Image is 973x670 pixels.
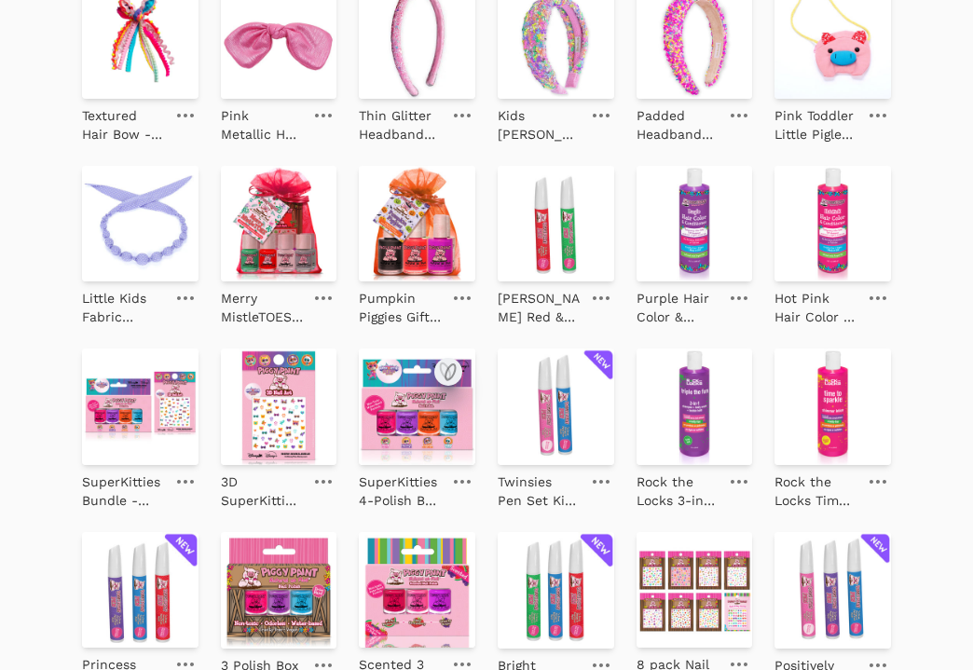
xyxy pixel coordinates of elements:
[498,99,581,144] a: Kids [PERSON_NAME] Headband - Frog Sac
[82,99,165,144] a: Textured Hair Bow - The Heady [DEMOGRAPHIC_DATA]
[774,99,857,144] a: Pink Toddler Little Piglet Purse - Peppercorn Kids
[82,472,165,510] p: SuperKitties Bundle - Kids Non-Toxic Nail Polish
[498,465,581,510] a: Twinsies Pen Set Kids - Non-Toxic Nail Polish
[637,166,753,282] img: Purple Hair Color & Conditioner
[359,289,442,326] p: Pumpkin Piggies Gift Set - Kids Non-toxic Nail Polish
[359,349,475,465] img: SuperKitties 4-Polish Box Set - Kids Non-toxic Nail Polish
[498,472,581,510] p: Twinsies Pen Set Kids - Non-Toxic Nail Polish
[221,166,337,282] img: Merry MistleTOES Gift Set - Kids Non-toxic Nail Polish
[774,349,891,465] img: Rock the Locks Time to Sparkle Shimmer Lotion
[359,99,442,144] a: Thin Glitter Headbands for Kids - 4 colors - Frog Sac
[221,472,304,510] p: 3D SuperKitties Nail Art
[359,106,442,144] p: Thin Glitter Headbands for Kids - 4 colors - Frog Sac
[359,472,442,510] p: SuperKitties 4-Polish Box Set - Kids Non-toxic Nail Polish
[498,281,581,326] a: [PERSON_NAME] Red & Green Piggy Paint Pen Bundle - Non-Toxic Nail Polish
[774,532,891,649] img: Positively Piggy Pen 3-pack - Kids Non-toxic Nail Polish
[498,166,614,282] img: Rudolph's Red & Green Piggy Paint Pen Bundle - Non-Toxic Nail Polish
[637,289,719,326] p: Purple Hair Color & Conditioner
[82,166,199,282] img: Little Kids Fabric Necklace - Peppercorn Kids
[221,349,337,465] img: 3D SuperKitties Nail Art
[221,532,337,649] img: 3 Polish Box Set Kids Non-toxic Nail Polish
[82,106,165,144] p: Textured Hair Bow - The Heady [DEMOGRAPHIC_DATA]
[82,532,199,649] img: Princess Pop Pen 3-pack Kids Non-toxic Nail Polish
[774,281,857,326] a: Hot Pink Hair Color & Conditioner
[637,349,753,465] img: Rock the Locks 3-in-1 is a Shampoo + Body Wash + Bubble Bath
[221,465,304,510] a: 3D SuperKitties Nail Art
[221,281,304,326] a: Merry MistleTOES Gift Set - Kids Non-toxic Nail Polish
[637,532,753,649] img: 8 pack Nail Art Bundle
[498,289,581,326] p: [PERSON_NAME] Red & Green Piggy Paint Pen Bundle - Non-Toxic Nail Polish
[82,349,199,465] img: SuperKitties Bundle - Kids Non-Toxic Nail Polish
[774,106,857,144] p: Pink Toddler Little Piglet Purse - Peppercorn Kids
[359,465,442,510] a: SuperKitties 4-Polish Box Set - Kids Non-toxic Nail Polish
[498,349,614,465] img: Twinsies Pen Set Kids - Non-Toxic Nail Polish
[774,289,857,326] p: Hot Pink Hair Color & Conditioner
[774,465,857,510] a: Rock the Locks Time to Sparkle Shimmer Lotion
[637,106,719,144] p: Padded Headbands for Kids - Frog Sac
[498,532,614,649] img: Bright Bunch Bundle 3-Pack Pens - Kids Non-toxic Nail Polish
[637,99,719,144] a: Padded Headbands for Kids - Frog Sac
[82,281,165,326] a: Little Kids Fabric Necklace - Peppercorn Kids
[498,106,581,144] p: Kids [PERSON_NAME] Headband - Frog Sac
[637,472,719,510] p: Rock the Locks 3-in-1 is a Shampoo + Body Wash + Bubble Bath
[221,99,304,144] a: Pink Metallic Hair Bow - The Heady [DEMOGRAPHIC_DATA]
[359,281,442,326] a: Pumpkin Piggies Gift Set - Kids Non-toxic Nail Polish
[359,532,475,649] img: Scented 3 Polish Box Set - Kids Non-toxic Nail Polish
[221,289,304,326] p: Merry MistleTOES Gift Set - Kids Non-toxic Nail Polish
[359,166,475,282] img: Pumpkin Piggies Gift Set - Kids Non-toxic Nail Polish
[82,289,165,326] p: Little Kids Fabric Necklace - Peppercorn Kids
[774,472,857,510] p: Rock the Locks Time to Sparkle Shimmer Lotion
[774,166,891,282] img: Hot Pink Hair Color & Conditioner
[82,465,165,510] a: SuperKitties Bundle - Kids Non-Toxic Nail Polish
[221,106,304,144] p: Pink Metallic Hair Bow - The Heady [DEMOGRAPHIC_DATA]
[637,465,719,510] a: Rock the Locks 3-in-1 is a Shampoo + Body Wash + Bubble Bath
[637,281,719,326] a: Purple Hair Color & Conditioner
